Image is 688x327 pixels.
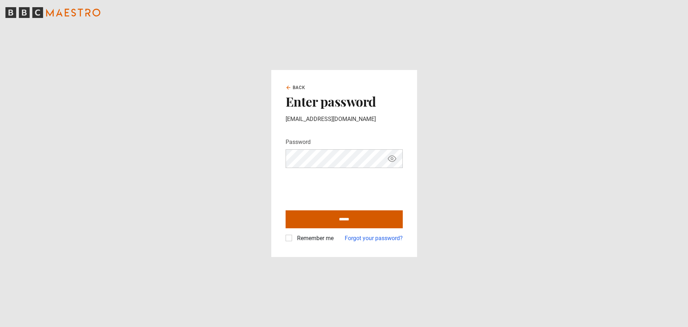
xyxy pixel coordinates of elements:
[345,234,403,243] a: Forgot your password?
[386,153,398,165] button: Show password
[286,138,311,146] label: Password
[294,234,334,243] label: Remember me
[286,84,306,91] a: Back
[293,84,306,91] span: Back
[286,115,403,123] p: [EMAIL_ADDRESS][DOMAIN_NAME]
[5,7,100,18] svg: BBC Maestro
[286,174,395,202] iframe: reCAPTCHA
[286,94,403,109] h2: Enter password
